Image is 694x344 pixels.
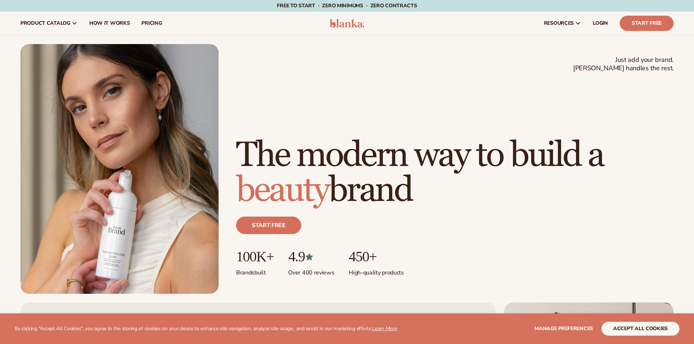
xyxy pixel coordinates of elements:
p: Brands built [236,265,274,277]
a: Start Free [620,16,674,31]
a: product catalog [15,12,83,35]
span: Manage preferences [534,325,593,332]
img: Female holding tanning mousse. [20,44,219,294]
span: beauty [236,169,329,211]
a: pricing [136,12,168,35]
a: LOGIN [587,12,614,35]
span: product catalog [20,20,70,26]
button: accept all cookies [601,322,679,336]
a: Learn More [372,325,397,332]
a: How It Works [83,12,136,35]
button: Manage preferences [534,322,593,336]
p: Over 400 reviews [288,265,334,277]
p: By clicking "Accept All Cookies", you agree to the storing of cookies on your device to enhance s... [15,326,397,332]
img: logo [330,19,364,28]
p: 100K+ [236,249,274,265]
span: pricing [141,20,162,26]
span: LOGIN [593,20,608,26]
span: Free to start · ZERO minimums · ZERO contracts [277,2,417,9]
a: Start free [236,217,301,234]
span: Just add your brand. [PERSON_NAME] handles the rest. [573,56,674,73]
p: 450+ [349,249,404,265]
p: High-quality products [349,265,404,277]
span: resources [544,20,574,26]
h1: The modern way to build a brand [236,138,674,208]
a: resources [538,12,587,35]
p: 4.9 [288,249,334,265]
span: How It Works [89,20,130,26]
